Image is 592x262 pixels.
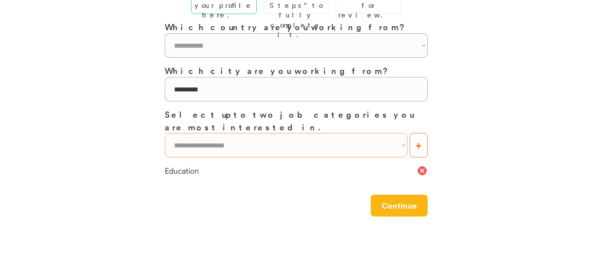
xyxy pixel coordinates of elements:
[165,64,428,77] h3: Which city are you working from?
[371,195,428,217] button: Continue
[410,133,428,157] button: +
[417,165,428,176] button: cancel
[165,165,417,176] div: Education
[165,108,428,133] h3: Select up to two job categories you are most interested in.
[165,21,428,33] h3: Which country are you working from?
